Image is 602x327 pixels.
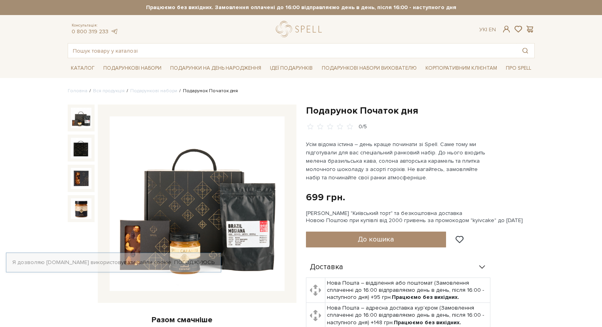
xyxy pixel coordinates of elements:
span: Консультація: [72,23,118,28]
img: Подарунок Початок дня [71,108,91,128]
a: Корпоративним клієнтам [422,61,500,75]
a: telegram [110,28,118,35]
a: 0 800 319 233 [72,28,108,35]
p: Усім відома істина – день краще починати зі Spell. Саме тому ми підготували для вас спеціальний р... [306,140,492,182]
div: Разом смачніше [68,315,296,325]
a: Каталог [68,62,98,74]
img: Подарунок Початок дня [110,116,285,291]
a: Ідеї подарунків [267,62,316,74]
img: Подарунок Початок дня [71,168,91,188]
div: Я дозволяю [DOMAIN_NAME] використовувати [6,259,221,266]
div: 0/5 [359,123,367,131]
a: Подарункові набори [130,88,177,94]
a: Вся продукція [93,88,125,94]
div: Ук [479,26,496,33]
button: До кошика [306,232,446,247]
a: файли cookie [135,259,171,266]
b: Працюємо без вихідних. [392,294,459,300]
a: Подарункові набори [100,62,165,74]
a: En [489,26,496,33]
span: До кошика [358,235,394,243]
button: Пошук товару у каталозі [516,44,534,58]
td: Нова Пошта – відділення або поштомат (Замовлення сплаченні до 16:00 відправляємо день в день, піс... [325,278,490,303]
a: Подарункові набори вихователю [319,61,420,75]
input: Пошук товару у каталозі [68,44,516,58]
b: Працюємо без вихідних. [394,319,461,326]
img: Подарунок Початок дня [71,198,91,219]
a: Про Spell [503,62,534,74]
a: Головна [68,88,87,94]
a: logo [276,21,325,37]
strong: Працюємо без вихідних. Замовлення оплачені до 16:00 відправляємо день в день, після 16:00 - насту... [68,4,535,11]
div: [PERSON_NAME] "Київський торт" та безкоштовна доставка Новою Поштою при купівлі від 2000 гривень ... [306,210,535,224]
span: Доставка [310,264,343,271]
li: Подарунок Початок дня [177,87,238,95]
span: | [486,26,487,33]
h1: Подарунок Початок дня [306,105,535,117]
a: Подарунки на День народження [167,62,264,74]
div: 699 грн. [306,191,345,203]
a: Погоджуюсь [174,259,215,266]
img: Подарунок Початок дня [71,138,91,158]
